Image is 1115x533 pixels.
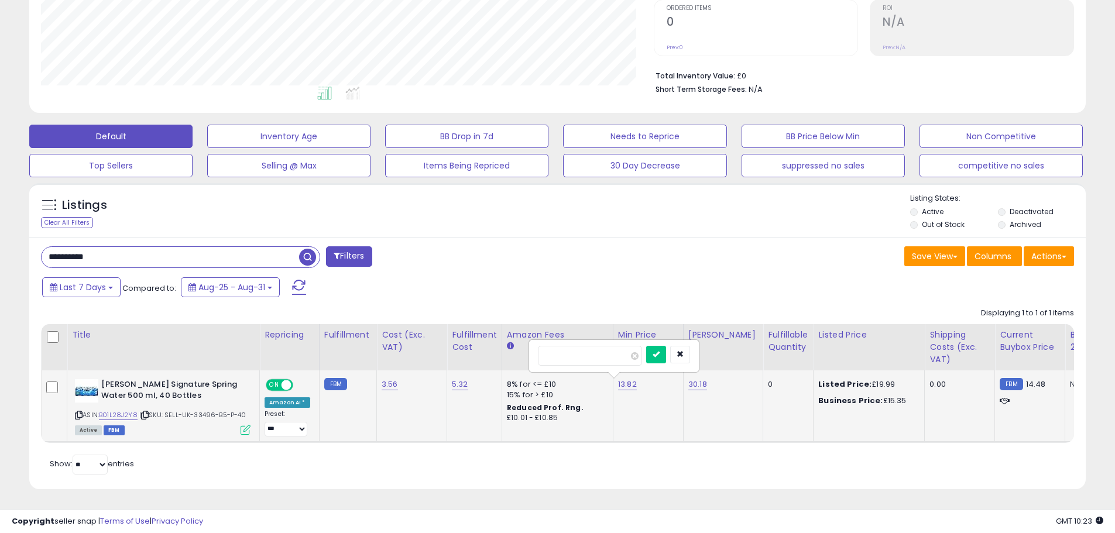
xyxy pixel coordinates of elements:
[922,219,965,229] label: Out of Stock
[382,329,442,353] div: Cost (Exc. VAT)
[72,329,255,341] div: Title
[507,341,514,352] small: Amazon Fees.
[920,154,1083,177] button: competitive no sales
[507,390,604,400] div: 15% for > £10
[385,154,548,177] button: Items Being Repriced
[207,154,370,177] button: Selling @ Max
[41,217,93,228] div: Clear All Filters
[818,329,920,341] div: Listed Price
[967,246,1022,266] button: Columns
[507,403,584,412] b: Reduced Prof. Rng.
[507,379,604,390] div: 8% for <= £10
[818,379,915,390] div: £19.99
[922,207,944,216] label: Active
[742,125,905,148] button: BB Price Below Min
[62,197,107,214] h5: Listings
[883,44,905,51] small: Prev: N/A
[1024,246,1074,266] button: Actions
[507,329,608,341] div: Amazon Fees
[1070,329,1113,353] div: BB Share 24h.
[291,380,310,390] span: OFF
[207,125,370,148] button: Inventory Age
[656,68,1065,82] li: £0
[324,378,347,390] small: FBM
[618,379,637,390] a: 13.82
[667,5,857,12] span: Ordered Items
[768,379,804,390] div: 0
[656,84,747,94] b: Short Term Storage Fees:
[452,329,497,353] div: Fulfillment Cost
[929,329,990,366] div: Shipping Costs (Exc. VAT)
[1056,515,1103,527] span: 2025-09-8 10:23 GMT
[198,281,265,293] span: Aug-25 - Aug-31
[139,410,246,419] span: | SKU: SELL-UK-33496-B5-P-40
[382,379,398,390] a: 3.56
[100,515,150,527] a: Terms of Use
[12,516,203,527] div: seller snap | |
[122,283,176,294] span: Compared to:
[883,15,1073,31] h2: N/A
[1010,219,1041,229] label: Archived
[152,515,203,527] a: Privacy Policy
[883,5,1073,12] span: ROI
[742,154,905,177] button: suppressed no sales
[60,281,106,293] span: Last 7 Days
[688,379,707,390] a: 30.18
[981,308,1074,319] div: Displaying 1 to 1 of 1 items
[42,277,121,297] button: Last 7 Days
[29,154,193,177] button: Top Sellers
[324,329,372,341] div: Fulfillment
[75,425,102,435] span: All listings currently available for purchase on Amazon
[818,395,883,406] b: Business Price:
[1070,379,1109,390] div: N/A
[818,396,915,406] div: £15.35
[749,84,763,95] span: N/A
[452,379,468,390] a: 5.32
[265,397,310,408] div: Amazon AI *
[656,71,735,81] b: Total Inventory Value:
[910,193,1086,204] p: Listing States:
[667,15,857,31] h2: 0
[99,410,138,420] a: B01L28J2Y8
[1000,378,1023,390] small: FBM
[507,413,604,423] div: £10.01 - £10.85
[50,458,134,469] span: Show: entries
[563,154,726,177] button: 30 Day Decrease
[265,410,310,436] div: Preset:
[618,329,678,341] div: Min Price
[1000,329,1060,353] div: Current Buybox Price
[920,125,1083,148] button: Non Competitive
[326,246,372,267] button: Filters
[1026,379,1046,390] span: 14.48
[1010,207,1054,216] label: Deactivated
[101,379,243,404] b: [PERSON_NAME] Signature Spring Water 500 ml, 40 Bottles
[904,246,965,266] button: Save View
[75,379,251,434] div: ASIN:
[181,277,280,297] button: Aug-25 - Aug-31
[688,329,758,341] div: [PERSON_NAME]
[929,379,986,390] div: 0.00
[563,125,726,148] button: Needs to Reprice
[29,125,193,148] button: Default
[267,380,282,390] span: ON
[104,425,125,435] span: FBM
[12,515,54,527] strong: Copyright
[667,44,683,51] small: Prev: 0
[818,379,872,390] b: Listed Price:
[385,125,548,148] button: BB Drop in 7d
[75,379,98,403] img: 51Z+wKL73cL._SL40_.jpg
[768,329,808,353] div: Fulfillable Quantity
[265,329,314,341] div: Repricing
[975,250,1011,262] span: Columns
